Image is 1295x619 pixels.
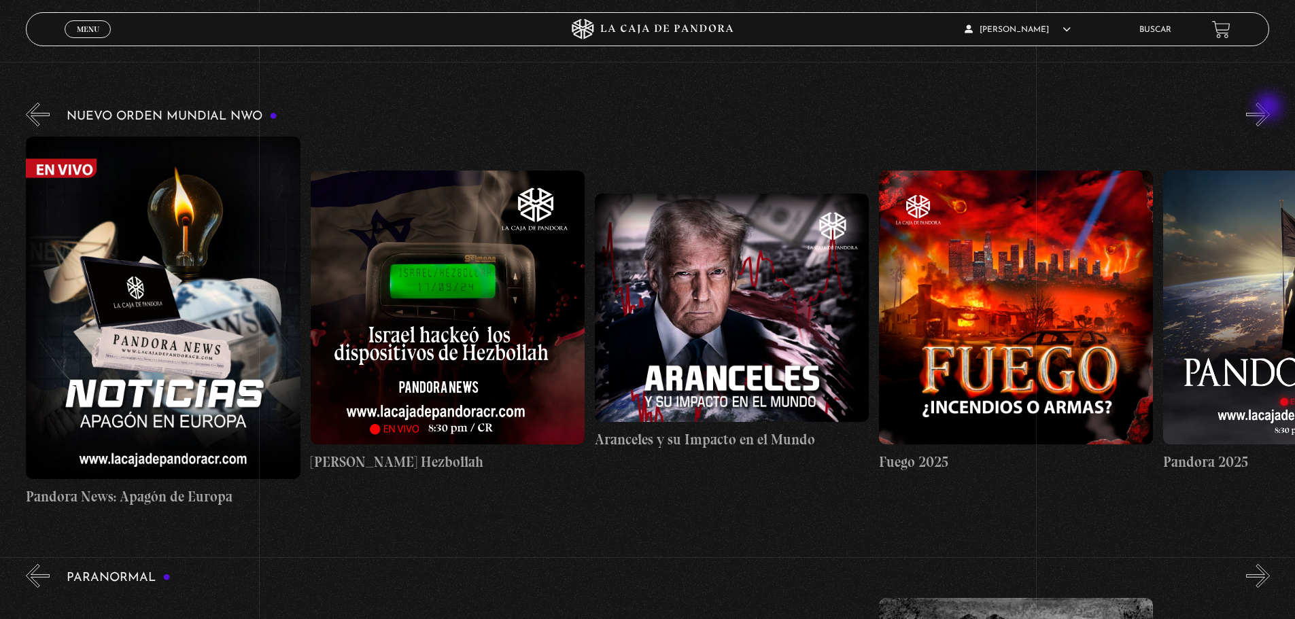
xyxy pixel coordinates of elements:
[26,103,50,126] button: Previous
[879,451,1153,473] h4: Fuego 2025
[67,571,171,584] h3: Paranormal
[67,110,277,123] h3: Nuevo Orden Mundial NWO
[72,37,104,46] span: Cerrar
[965,26,1071,34] span: [PERSON_NAME]
[595,137,869,508] a: Aranceles y su Impacto en el Mundo
[311,137,585,508] a: [PERSON_NAME] Hezbollah
[26,564,50,588] button: Previous
[311,451,585,473] h4: [PERSON_NAME] Hezbollah
[26,137,300,508] a: Pandora News: Apagón de Europa
[879,137,1153,508] a: Fuego 2025
[1212,20,1230,39] a: View your shopping cart
[1246,103,1270,126] button: Next
[595,429,869,450] h4: Aranceles y su Impacto en el Mundo
[77,25,99,33] span: Menu
[26,486,300,508] h4: Pandora News: Apagón de Europa
[1246,564,1270,588] button: Next
[1139,26,1171,34] a: Buscar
